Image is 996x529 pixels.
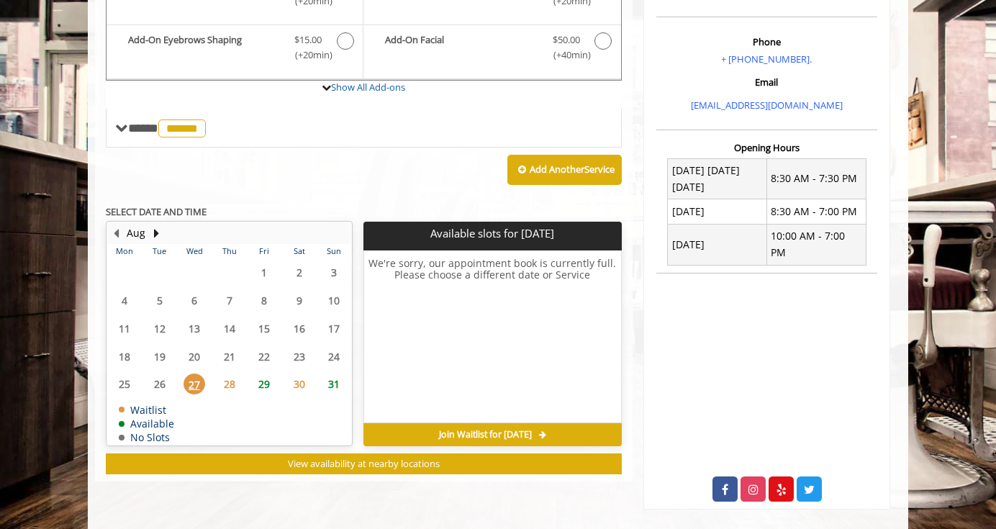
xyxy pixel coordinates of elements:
span: 30 [289,374,310,394]
span: 29 [253,374,275,394]
td: [DATE] [668,199,767,224]
label: Add-On Eyebrows Shaping [114,32,356,66]
span: View availability at nearby locations [288,457,440,470]
span: Join Waitlist for [DATE] [439,429,532,440]
h3: Opening Hours [656,143,877,153]
button: Add AnotherService [507,155,622,185]
td: Select day31 [317,371,352,399]
td: 8:30 AM - 7:30 PM [766,158,866,199]
button: Aug [127,225,145,241]
a: [EMAIL_ADDRESS][DOMAIN_NAME] [691,99,843,112]
button: Next Month [150,225,162,241]
h3: Email [660,77,874,87]
b: SELECT DATE AND TIME [106,205,207,218]
button: View availability at nearby locations [106,453,622,474]
td: [DATE] [DATE] [DATE] [668,158,767,199]
td: Waitlist [119,404,174,415]
b: Add-On Eyebrows Shaping [128,32,280,63]
th: Mon [107,244,142,258]
td: Select day30 [281,371,316,399]
td: Available [119,418,174,429]
th: Tue [142,244,176,258]
th: Wed [177,244,212,258]
span: 31 [323,374,345,394]
th: Fri [247,244,281,258]
h3: Phone [660,37,874,47]
td: Select day27 [177,371,212,399]
td: Select day29 [247,371,281,399]
td: No Slots [119,432,174,443]
span: 28 [219,374,240,394]
th: Thu [212,244,246,258]
a: Show All Add-ons [331,81,405,94]
b: Add Another Service [530,163,615,176]
th: Sun [317,244,352,258]
span: (+40min ) [545,48,587,63]
span: $50.00 [553,32,580,48]
a: + [PHONE_NUMBER]. [721,53,812,65]
th: Sat [281,244,316,258]
td: Select day28 [212,371,246,399]
td: 8:30 AM - 7:00 PM [766,199,866,224]
span: 27 [184,374,205,394]
label: Add-On Facial [371,32,613,66]
span: $15.00 [294,32,322,48]
td: 10:00 AM - 7:00 PM [766,224,866,265]
button: Previous Month [110,225,122,241]
p: Available slots for [DATE] [369,227,615,240]
span: (+20min ) [287,48,330,63]
h6: We're sorry, our appointment book is currently full. Please choose a different date or Service [364,258,620,417]
td: [DATE] [668,224,767,265]
b: Add-On Facial [385,32,538,63]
